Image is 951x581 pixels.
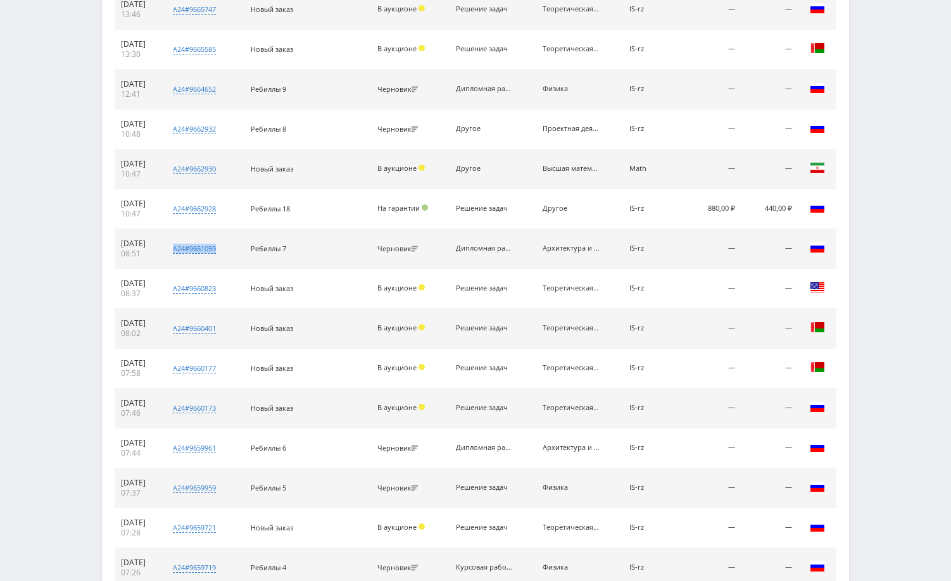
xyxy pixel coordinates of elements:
img: rus.png [810,519,825,534]
div: Дипломная работа [456,85,513,93]
img: rus.png [810,1,825,16]
div: 08:02 [121,328,154,339]
div: IS-rz [629,364,675,372]
td: — [681,389,742,428]
td: — [681,70,742,109]
td: 440,00 ₽ [741,189,798,229]
div: Другое [456,165,513,173]
div: a24#9661059 [173,244,216,254]
td: 880,00 ₽ [681,189,742,229]
div: Теоретическая механика [543,404,600,412]
div: 07:26 [121,568,154,578]
div: a24#9659719 [173,563,216,573]
img: rus.png [810,200,825,215]
img: rus.png [810,439,825,454]
td: — [741,389,798,428]
img: rus.png [810,240,825,255]
div: a24#9665585 [173,44,216,54]
div: Проектная деятельность [543,125,600,133]
div: [DATE] [121,518,154,528]
span: В аукционе [377,323,417,332]
div: [DATE] [121,79,154,89]
td: — [741,149,798,189]
span: Холд [419,165,425,171]
div: IS-rz [629,284,675,292]
span: Ребиллы 8 [251,124,286,134]
div: [DATE] [121,278,154,289]
div: Теоретическая механика [543,324,600,332]
div: IS-rz [629,444,675,452]
div: a24#9662930 [173,164,216,174]
img: usa.png [810,280,825,295]
div: Физика [543,85,600,93]
div: a24#9660177 [173,363,216,373]
div: Архитектура и строительство [543,244,600,253]
td: — [741,109,798,149]
span: Ребиллы 7 [251,244,286,253]
span: Ребиллы 5 [251,483,286,492]
div: 08:51 [121,249,154,259]
div: [DATE] [121,199,154,209]
span: Подтвержден [422,204,428,211]
div: Черновик [377,245,421,253]
div: Дипломная работа [456,444,513,452]
div: IS-rz [629,244,675,253]
div: 07:44 [121,448,154,458]
div: Решение задач [456,5,513,13]
div: Решение задач [456,484,513,492]
div: IS-rz [629,204,675,213]
div: [DATE] [121,358,154,368]
div: Другое [543,204,600,213]
img: rus.png [810,80,825,96]
span: Холд [419,45,425,51]
div: Math [629,165,675,173]
div: a24#9659961 [173,443,216,453]
div: Черновик [377,564,421,572]
td: — [681,468,742,508]
div: IS-rz [629,563,675,572]
span: Холд [419,404,425,410]
span: Холд [419,523,425,530]
td: — [741,70,798,109]
td: — [741,508,798,548]
div: 10:48 [121,129,154,139]
span: В аукционе [377,283,417,292]
span: Новый заказ [251,363,293,373]
td: — [681,30,742,70]
span: В аукционе [377,4,417,13]
img: rus.png [810,479,825,494]
td: — [681,229,742,269]
span: В аукционе [377,363,417,372]
td: — [681,269,742,309]
div: [DATE] [121,398,154,408]
div: 13:46 [121,9,154,20]
span: На гарантии [377,203,420,213]
div: Архитектура и строительство [543,444,600,452]
img: rus.png [810,120,825,135]
div: a24#9662932 [173,124,216,134]
div: [DATE] [121,159,154,169]
td: — [681,508,742,548]
span: Холд [419,364,425,370]
span: В аукционе [377,44,417,53]
div: Физика [543,484,600,492]
div: IS-rz [629,484,675,492]
td: — [681,309,742,349]
div: 07:28 [121,528,154,538]
div: IS-rz [629,45,675,53]
div: 07:58 [121,368,154,378]
div: Теоретическая механика [543,284,600,292]
span: Ребиллы 18 [251,204,290,213]
td: — [741,349,798,389]
div: 07:46 [121,408,154,418]
span: Ребиллы 6 [251,443,286,453]
img: blr.png [810,359,825,375]
div: Теоретическая механика [543,45,600,53]
div: IS-rz [629,523,675,532]
span: Холд [419,284,425,290]
div: Другое [456,125,513,133]
div: 10:47 [121,169,154,179]
div: a24#9659721 [173,523,216,533]
div: Решение задач [456,364,513,372]
img: rus.png [810,559,825,574]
